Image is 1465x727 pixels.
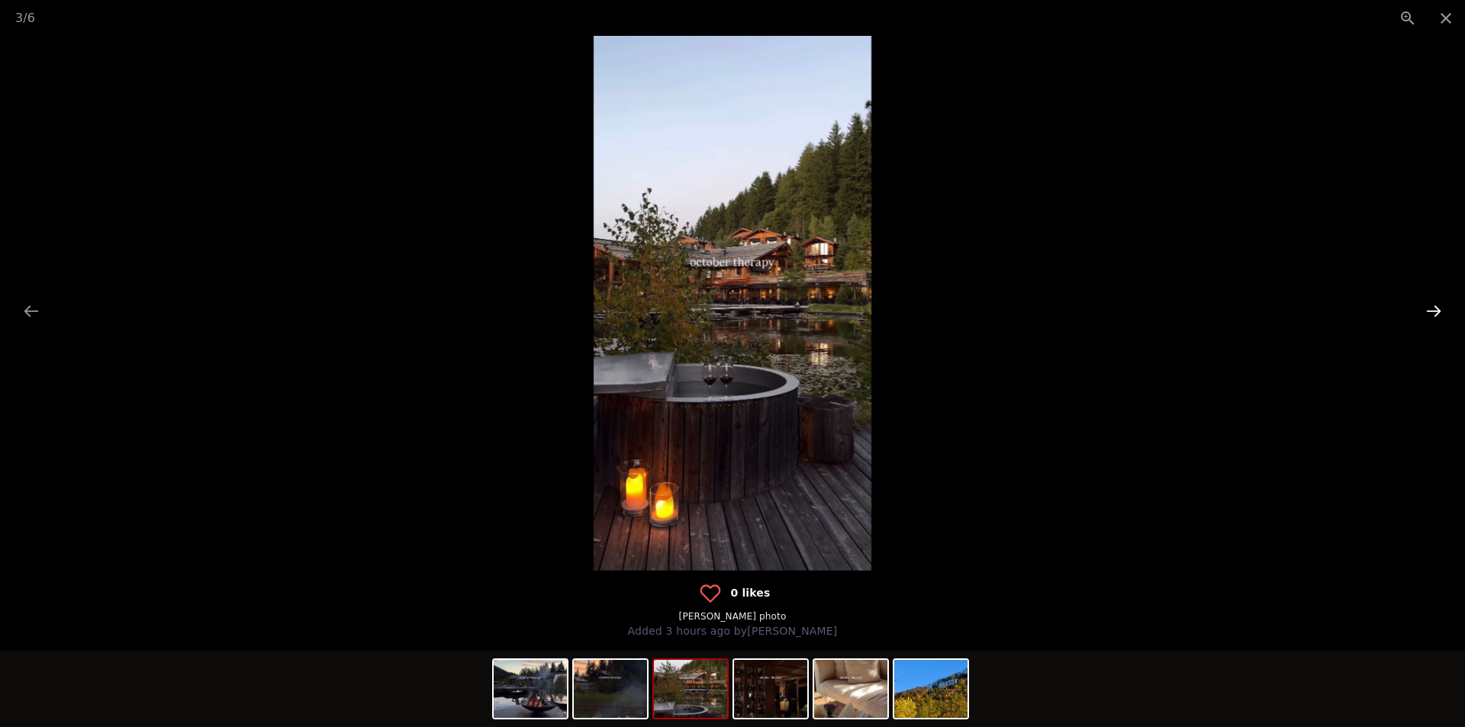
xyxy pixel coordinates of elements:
[31,625,1434,638] h6: Added 3 hours ago by
[1418,296,1450,326] button: Next slide
[731,586,771,602] p: 0 likes
[747,625,837,637] a: [PERSON_NAME]
[31,609,1434,625] p: [PERSON_NAME] photo
[594,36,871,571] img: cb03d8e9-51da-41a0-b23e-49f430714939.jpeg
[15,11,23,25] span: 3
[27,11,35,25] span: 6
[695,582,726,605] button: Like
[15,296,47,326] button: Previous slide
